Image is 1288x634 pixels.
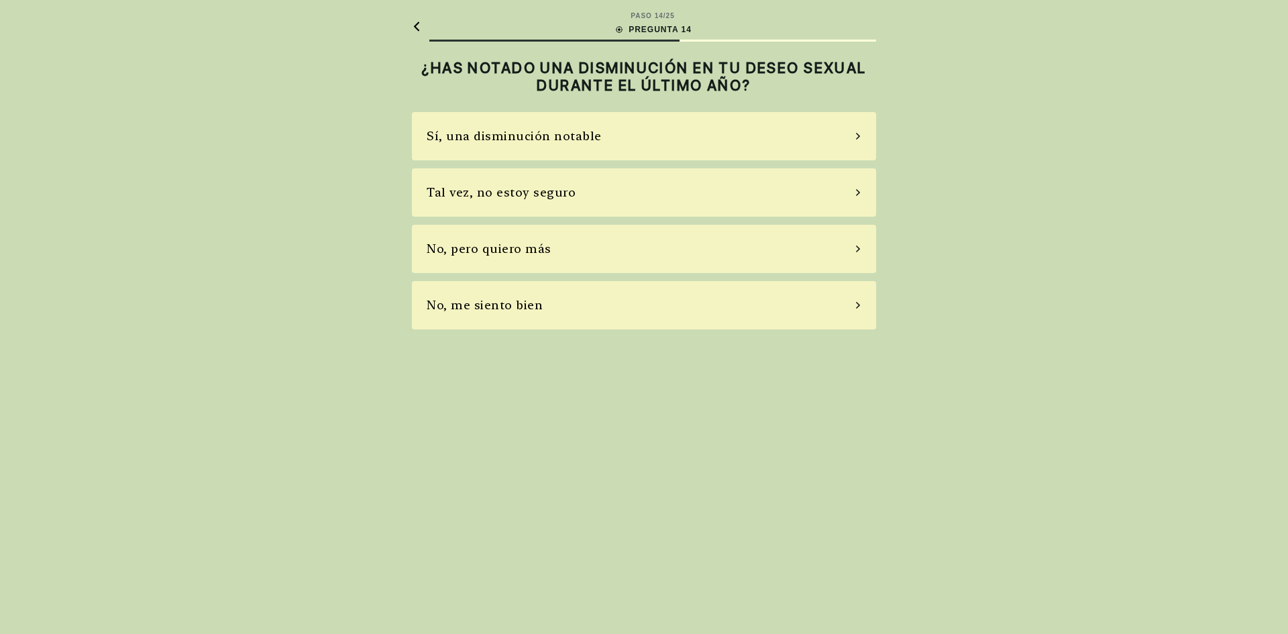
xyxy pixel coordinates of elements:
[427,183,576,201] div: Tal vez, no estoy seguro
[427,296,543,314] div: No, me siento bien
[427,127,602,145] div: Sí, una disminución notable
[427,240,551,258] div: No, pero quiero más
[631,11,674,21] div: PASO 14 / 25
[412,59,876,95] h2: ¿HAS NOTADO UNA DISMINUCIÓN EN TU DESEO SEXUAL DURANTE EL ÚLTIMO AÑO?
[614,23,692,36] div: PREGUNTA 14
